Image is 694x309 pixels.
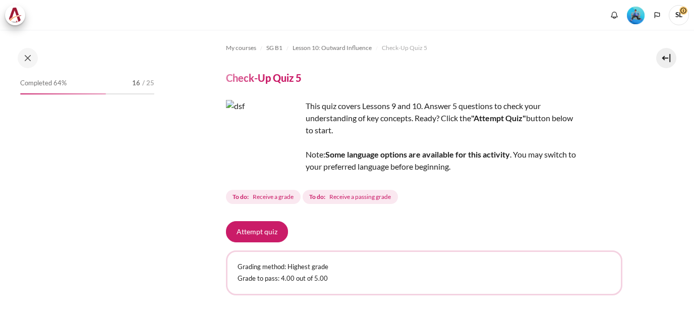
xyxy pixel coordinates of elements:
[226,43,256,53] span: My courses
[669,5,689,25] a: User menu
[5,5,30,25] a: Architeck Architeck
[382,43,427,53] span: Check-Up Quiz 5
[627,6,645,24] div: Level #3
[226,42,256,54] a: My courses
[253,192,294,201] span: Receive a grade
[293,43,372,53] span: Lesson 10: Outward Influence
[226,188,400,206] div: Completion requirements for Check-Up Quiz 5
[142,78,154,88] span: / 25
[226,221,288,242] button: Attempt quiz
[226,71,302,84] h4: Check-Up Quiz 5
[669,5,689,25] span: SL
[20,93,106,94] div: 64%
[132,78,140,88] span: 16
[471,113,526,123] strong: "Attempt Quiz"
[382,42,427,54] a: Check-Up Quiz 5
[329,192,391,201] span: Receive a passing grade
[8,8,22,23] img: Architeck
[238,274,611,284] p: Grade to pass: 4.00 out of 5.00
[20,78,67,88] span: Completed 64%
[309,192,325,201] strong: To do:
[266,42,282,54] a: SG B1
[627,7,645,24] img: Level #3
[266,43,282,53] span: SG B1
[623,6,649,24] a: Level #3
[226,100,302,176] img: dsf
[325,149,510,159] strong: Some language options are available for this activity
[233,192,249,201] strong: To do:
[607,8,622,23] div: Show notification window with no new notifications
[650,8,665,23] button: Languages
[293,42,372,54] a: Lesson 10: Outward Influence
[226,100,579,173] div: This quiz covers Lessons 9 and 10. Answer 5 questions to check your understanding of key concepts...
[226,40,622,56] nav: Navigation bar
[238,262,611,272] p: Grading method: Highest grade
